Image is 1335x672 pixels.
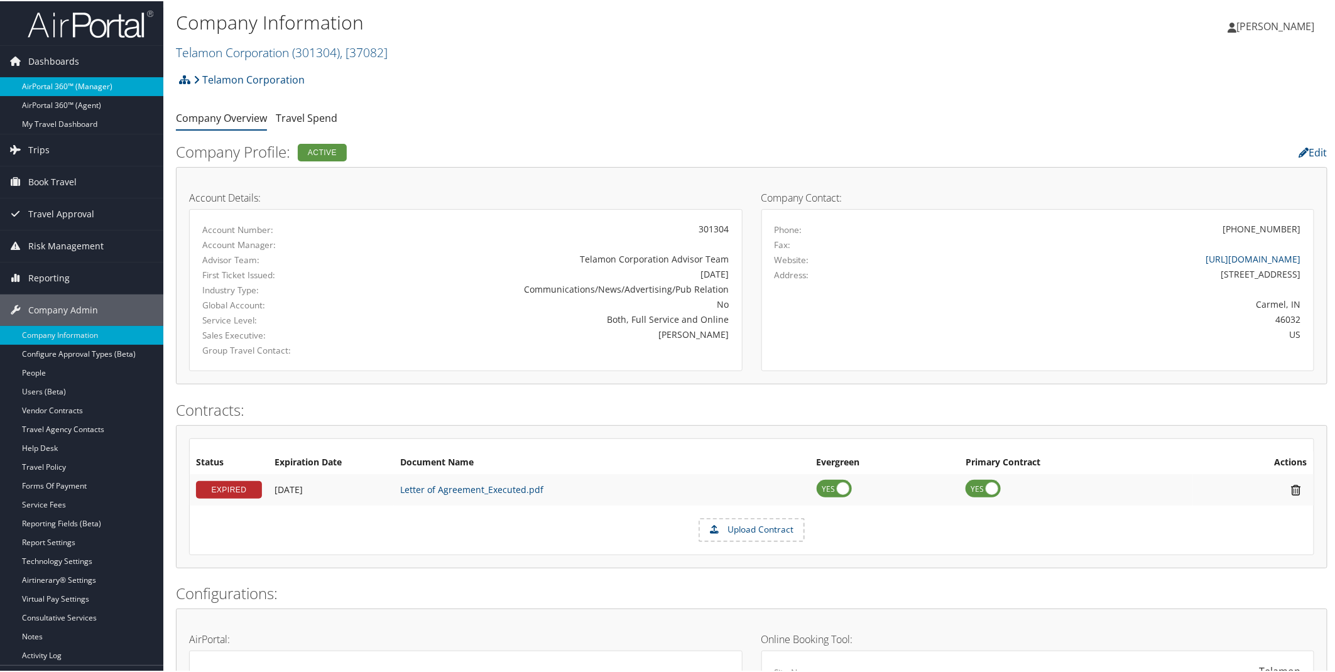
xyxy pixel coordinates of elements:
h4: Account Details: [189,192,743,202]
div: 301304 [384,221,729,234]
div: Active [298,143,347,160]
label: Account Number: [202,222,365,235]
a: Travel Spend [276,110,337,124]
div: [STREET_ADDRESS] [911,266,1301,279]
a: Letter of Agreement_Executed.pdf [400,482,543,494]
h2: Company Profile: [176,140,937,161]
label: Address: [775,268,809,280]
span: Book Travel [28,165,77,197]
h2: Contracts: [176,398,1327,420]
h4: Company Contact: [761,192,1315,202]
th: Status [190,450,268,473]
label: Advisor Team: [202,252,365,265]
div: US [911,327,1301,340]
span: Risk Management [28,229,104,261]
th: Actions [1193,450,1314,473]
img: airportal-logo.png [28,8,153,38]
th: Evergreen [810,450,960,473]
label: Industry Type: [202,283,365,295]
label: Account Manager: [202,237,365,250]
label: Sales Executive: [202,328,365,340]
span: ( 301304 ) [292,43,340,60]
th: Primary Contract [959,450,1192,473]
span: [DATE] [275,482,303,494]
div: Add/Edit Date [275,483,388,494]
div: [PHONE_NUMBER] [1223,221,1301,234]
a: Edit [1299,144,1327,158]
i: Remove Contract [1285,482,1307,496]
div: Carmel, IN [911,296,1301,310]
th: Document Name [394,450,810,473]
a: Company Overview [176,110,267,124]
span: , [ 37082 ] [340,43,388,60]
label: Upload Contract [700,518,804,539]
h4: Online Booking Tool: [761,633,1315,643]
label: Global Account: [202,298,365,310]
h4: AirPortal: [189,633,743,643]
div: [PERSON_NAME] [384,327,729,340]
span: Travel Approval [28,197,94,229]
a: [PERSON_NAME] [1228,6,1327,44]
label: Group Travel Contact: [202,343,365,355]
span: Reporting [28,261,70,293]
div: Both, Full Service and Online [384,312,729,325]
span: Dashboards [28,45,79,76]
div: [DATE] [384,266,729,279]
div: EXPIRED [196,480,262,497]
a: [URL][DOMAIN_NAME] [1206,252,1301,264]
span: [PERSON_NAME] [1237,18,1315,32]
div: Communications/News/Advertising/Pub Relation [384,281,729,295]
h2: Configurations: [176,582,1327,603]
div: Telamon Corporation Advisor Team [384,251,729,264]
h1: Company Information [176,8,944,35]
label: Fax: [775,237,791,250]
label: Service Level: [202,313,365,325]
div: 46032 [911,312,1301,325]
label: Phone: [775,222,802,235]
label: First Ticket Issued: [202,268,365,280]
label: Website: [775,252,809,265]
span: Company Admin [28,293,98,325]
span: Trips [28,133,50,165]
div: No [384,296,729,310]
a: Telamon Corporation [193,66,305,91]
a: Telamon Corporation [176,43,388,60]
th: Expiration Date [268,450,394,473]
